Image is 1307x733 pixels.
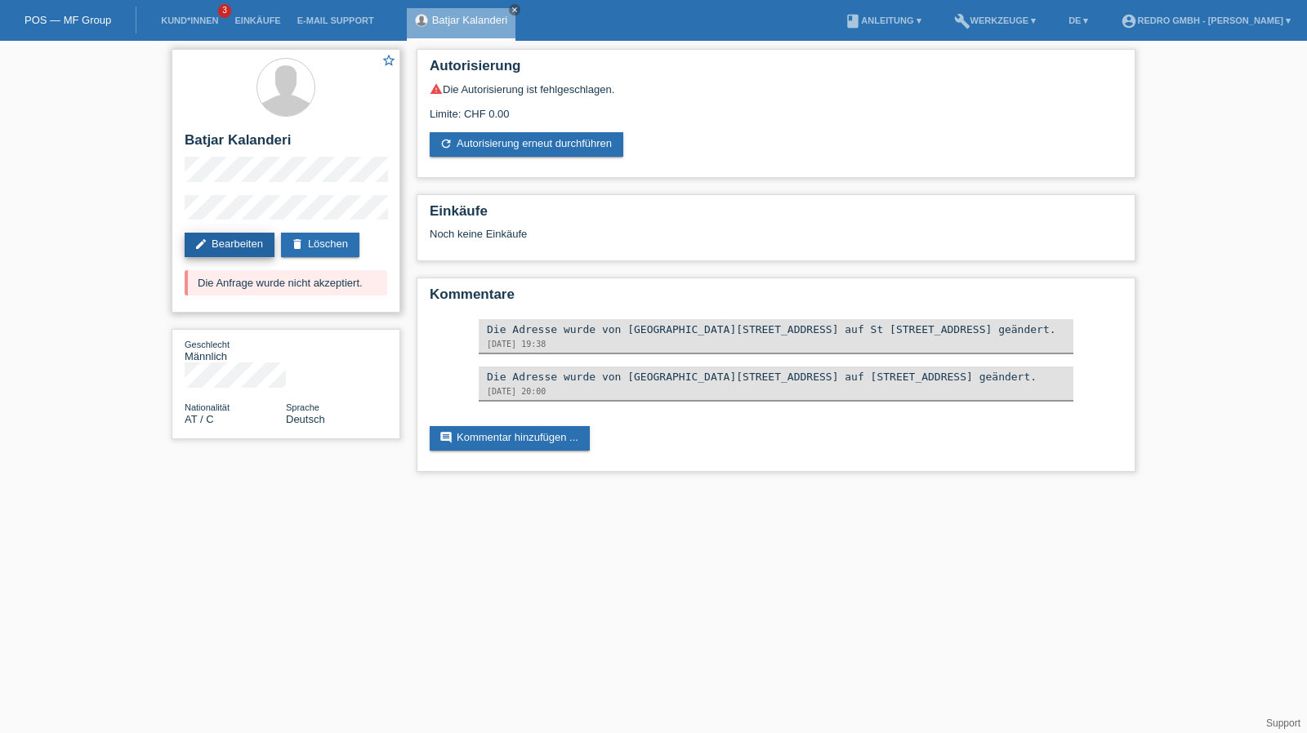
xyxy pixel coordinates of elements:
div: Noch keine Einkäufe [430,228,1122,252]
i: warning [430,82,443,96]
i: star_border [381,53,396,68]
span: Österreich / C / 08.02.2021 [185,413,214,425]
i: build [954,13,970,29]
span: Sprache [286,402,319,412]
a: POS — MF Group [25,14,111,26]
a: close [509,4,520,16]
i: book [845,13,861,29]
a: Einkäufe [226,16,288,25]
div: [DATE] 20:00 [487,387,1065,396]
h2: Autorisierung [430,58,1122,82]
a: E-Mail Support [289,16,382,25]
a: buildWerkzeuge ▾ [946,16,1045,25]
a: bookAnleitung ▾ [836,16,929,25]
h2: Einkäufe [430,203,1122,228]
div: Die Adresse wurde von [GEOGRAPHIC_DATA][STREET_ADDRESS] auf St [STREET_ADDRESS] geändert. [487,323,1065,335]
div: Männlich [185,338,286,362]
a: commentKommentar hinzufügen ... [430,426,590,451]
a: editBearbeiten [185,233,274,257]
div: Die Anfrage wurde nicht akzeptiert. [185,270,387,295]
span: Nationalität [185,402,230,412]
a: refreshAutorisierung erneut durchführen [430,132,623,157]
a: Kund*innen [153,16,226,25]
span: 3 [218,4,231,18]
a: star_border [381,53,396,70]
span: Geschlecht [185,340,230,349]
i: refresh [439,137,453,150]
div: Die Autorisierung ist fehlgeschlagen. [430,82,1122,96]
div: Die Adresse wurde von [GEOGRAPHIC_DATA][STREET_ADDRESS] auf [STREET_ADDRESS] geändert. [487,371,1065,383]
div: Limite: CHF 0.00 [430,96,1122,120]
i: account_circle [1121,13,1137,29]
a: DE ▾ [1060,16,1096,25]
a: Support [1266,717,1300,729]
a: account_circleRedro GmbH - [PERSON_NAME] ▾ [1113,16,1299,25]
i: comment [439,431,453,444]
i: close [511,6,519,14]
h2: Batjar Kalanderi [185,132,387,157]
a: Batjar Kalanderi [432,14,508,26]
h2: Kommentare [430,287,1122,311]
div: [DATE] 19:38 [487,340,1065,349]
i: edit [194,238,207,251]
i: delete [291,238,304,251]
span: Deutsch [286,413,325,425]
a: deleteLöschen [281,233,359,257]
